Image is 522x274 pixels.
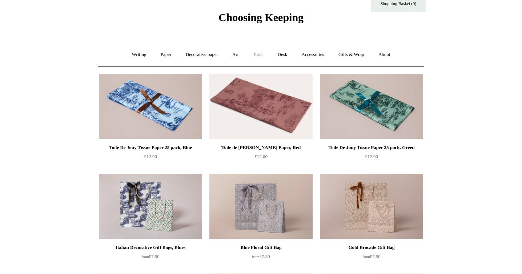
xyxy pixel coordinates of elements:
a: Paper [154,45,178,64]
div: Toile de [PERSON_NAME] Paper, Red [211,143,311,152]
a: Toile De Jouy Tissue Paper 25 pack, Blue Toile De Jouy Tissue Paper 25 pack, Blue [99,74,202,139]
a: Toile De Jouy Tissue Paper 25 pack, Green Toile De Jouy Tissue Paper 25 pack, Green [320,74,423,139]
img: Toile de Jouy Tissue Paper, Red [209,74,313,139]
div: Toile De Jouy Tissue Paper 25 pack, Green [322,143,421,152]
span: £12.00 [365,154,378,159]
a: Blue Floral Gift Bag from£7.50 [209,243,313,273]
span: £12.00 [144,154,157,159]
img: Toile De Jouy Tissue Paper 25 pack, Blue [99,74,202,139]
a: Desk [271,45,294,64]
img: Italian Decorative Gift Bags, Blues [99,174,202,239]
a: Writing [125,45,153,64]
span: from [252,255,259,259]
div: Blue Floral Gift Bag [211,243,311,252]
div: Italian Decorative Gift Bags, Blues [101,243,200,252]
a: Decorative paper [179,45,225,64]
a: Accessories [295,45,331,64]
a: Toile de [PERSON_NAME] Paper, Red £12.00 [209,143,313,173]
img: Toile De Jouy Tissue Paper 25 pack, Green [320,74,423,139]
a: Toile De Jouy Tissue Paper 25 pack, Green £12.00 [320,143,423,173]
span: from [141,255,149,259]
span: £12.00 [254,154,268,159]
div: Gold Brocade Gift Bag [322,243,421,252]
a: Italian Decorative Gift Bags, Blues from£7.50 [99,243,202,273]
a: Gold Brocade Gift Bag Gold Brocade Gift Bag [320,174,423,239]
img: Blue Floral Gift Bag [209,174,313,239]
a: Italian Decorative Gift Bags, Blues Italian Decorative Gift Bags, Blues [99,174,202,239]
a: Choosing Keeping [218,17,304,22]
span: from [362,255,370,259]
span: £7.50 [141,254,159,259]
a: About [372,45,397,64]
a: Art [226,45,245,64]
a: Gifts & Wrap [332,45,371,64]
a: Toile De Jouy Tissue Paper 25 pack, Blue £12.00 [99,143,202,173]
a: Toile de Jouy Tissue Paper, Red Toile de Jouy Tissue Paper, Red [209,74,313,139]
span: £7.50 [252,254,270,259]
a: Tools [246,45,270,64]
span: £7.50 [362,254,380,259]
img: Gold Brocade Gift Bag [320,174,423,239]
div: Toile De Jouy Tissue Paper 25 pack, Blue [101,143,200,152]
a: Gold Brocade Gift Bag from£7.50 [320,243,423,273]
a: Blue Floral Gift Bag Blue Floral Gift Bag [209,174,313,239]
span: Choosing Keeping [218,11,304,23]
